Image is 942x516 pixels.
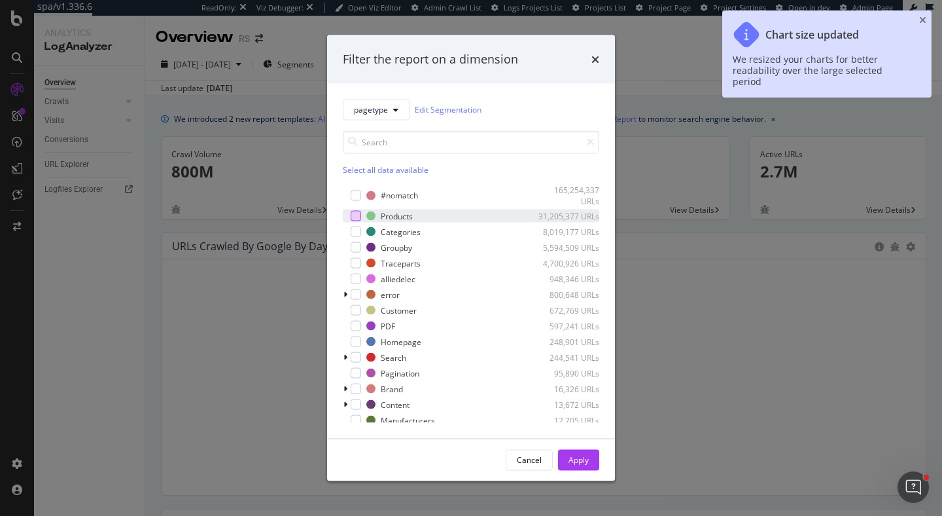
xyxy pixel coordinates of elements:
div: Categories [381,226,421,237]
div: Apply [568,454,589,466]
div: 12,705 URLs [535,415,599,426]
div: Groupby [381,242,412,253]
div: error [381,289,400,300]
div: 165,254,337 URLs [535,184,599,206]
button: Cancel [506,449,553,470]
div: times [591,51,599,68]
div: Manufacturers [381,415,435,426]
div: 672,769 URLs [535,304,599,316]
div: 5,594,509 URLs [535,242,599,253]
div: close toast [919,16,926,25]
div: 16,326 URLs [535,383,599,394]
div: Select all data available [343,164,599,175]
div: Chart size updated [765,29,859,41]
div: Brand [381,383,403,394]
div: Pagination [381,367,419,378]
div: Cancel [517,454,542,466]
div: 800,648 URLs [535,289,599,300]
div: 4,700,926 URLs [535,257,599,268]
div: 244,541 URLs [535,352,599,363]
div: Homepage [381,336,421,347]
div: alliedelec [381,273,415,284]
div: 13,672 URLs [535,399,599,410]
div: #nomatch [381,190,418,201]
div: Customer [381,304,417,316]
div: modal [327,35,615,481]
div: Filter the report on a dimension [343,51,518,68]
div: 8,019,177 URLs [535,226,599,237]
a: Edit Segmentation [415,103,481,117]
div: Traceparts [381,257,421,268]
div: We resized your charts for better readability over the large selected period [733,54,908,87]
div: Search [381,352,406,363]
div: 597,241 URLs [535,320,599,331]
div: 95,890 URLs [535,367,599,378]
input: Search [343,130,599,153]
div: 948,346 URLs [535,273,599,284]
iframe: Intercom live chat [898,471,929,503]
span: pagetype [354,104,388,115]
button: pagetype [343,99,410,120]
div: 31,205,377 URLs [535,210,599,221]
div: PDF [381,320,395,331]
div: Products [381,210,413,221]
div: 248,901 URLs [535,336,599,347]
button: Apply [558,449,599,470]
div: Content [381,399,410,410]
